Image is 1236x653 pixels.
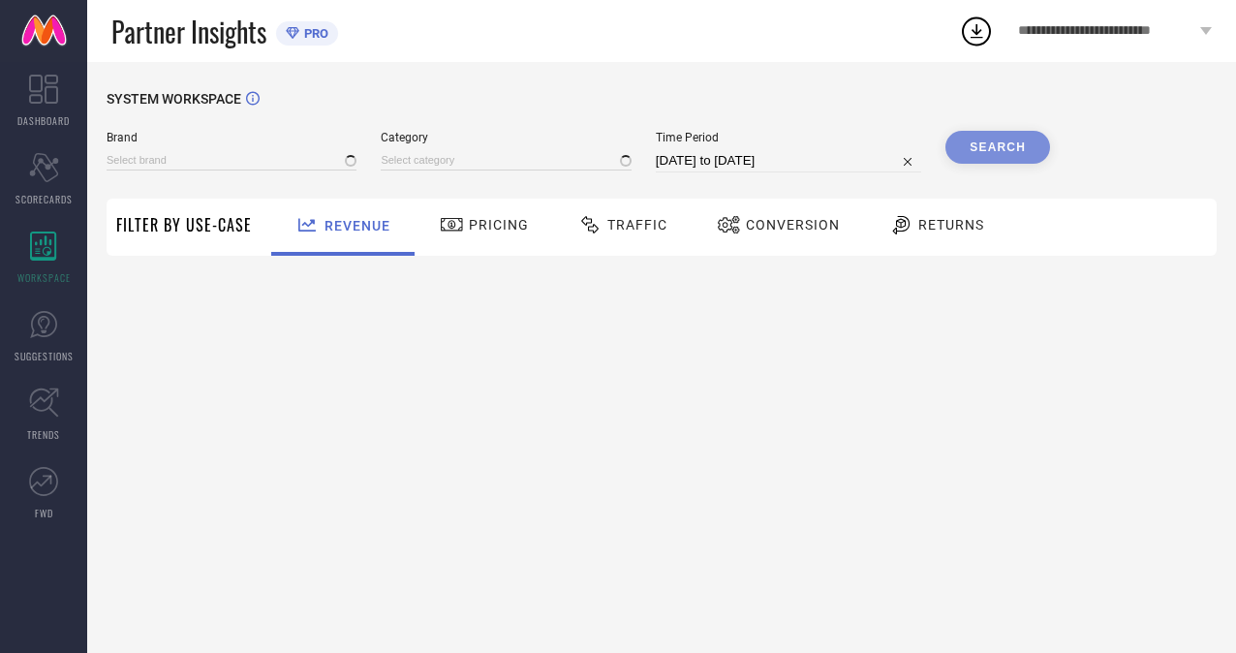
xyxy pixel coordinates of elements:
[656,149,921,172] input: Select time period
[107,91,241,107] span: SYSTEM WORKSPACE
[381,150,631,171] input: Select category
[27,427,60,442] span: TRENDS
[116,213,252,236] span: Filter By Use-Case
[607,217,667,233] span: Traffic
[324,218,390,233] span: Revenue
[17,113,70,128] span: DASHBOARD
[15,192,73,206] span: SCORECARDS
[656,131,921,144] span: Time Period
[299,26,328,41] span: PRO
[746,217,840,233] span: Conversion
[111,12,266,51] span: Partner Insights
[107,150,356,171] input: Select brand
[35,506,53,520] span: FWD
[381,131,631,144] span: Category
[107,131,356,144] span: Brand
[469,217,529,233] span: Pricing
[918,217,984,233] span: Returns
[15,349,74,363] span: SUGGESTIONS
[17,270,71,285] span: WORKSPACE
[959,14,994,48] div: Open download list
